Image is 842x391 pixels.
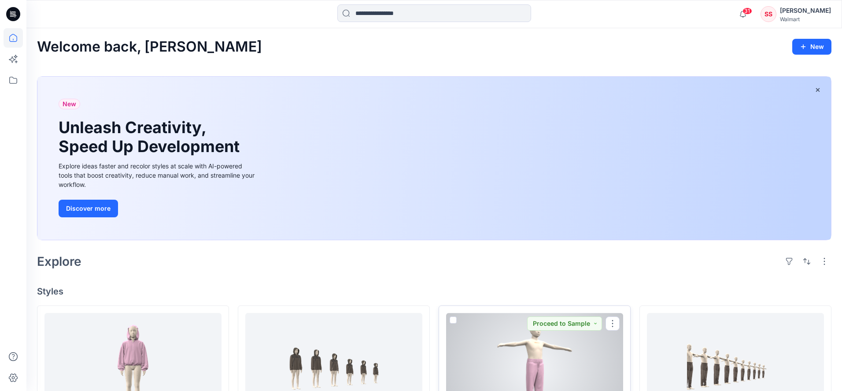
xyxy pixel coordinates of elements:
div: SS [761,6,776,22]
a: Discover more [59,200,257,217]
button: Discover more [59,200,118,217]
button: New [792,39,831,55]
div: Walmart [780,16,831,22]
h4: Styles [37,286,831,297]
h2: Welcome back, [PERSON_NAME] [37,39,262,55]
div: [PERSON_NAME] [780,5,831,16]
div: Explore ideas faster and recolor styles at scale with AI-powered tools that boost creativity, red... [59,161,257,189]
span: New [63,99,76,109]
span: 31 [742,7,752,15]
h2: Explore [37,254,81,268]
h1: Unleash Creativity, Speed Up Development [59,118,244,156]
